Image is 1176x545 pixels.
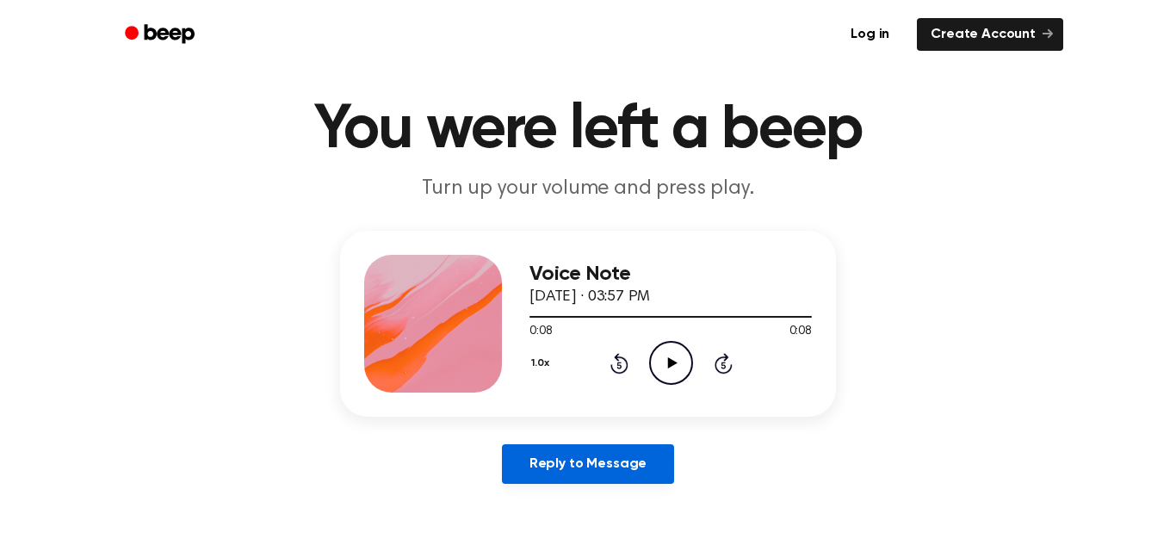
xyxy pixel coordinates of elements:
button: 1.0x [529,349,555,378]
span: 0:08 [529,323,552,341]
a: Beep [113,18,210,52]
span: 0:08 [789,323,812,341]
h1: You were left a beep [147,99,1029,161]
a: Create Account [917,18,1063,51]
a: Reply to Message [502,444,674,484]
h3: Voice Note [529,263,812,286]
p: Turn up your volume and press play. [257,175,919,203]
a: Log in [833,15,907,54]
span: [DATE] · 03:57 PM [529,289,650,305]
